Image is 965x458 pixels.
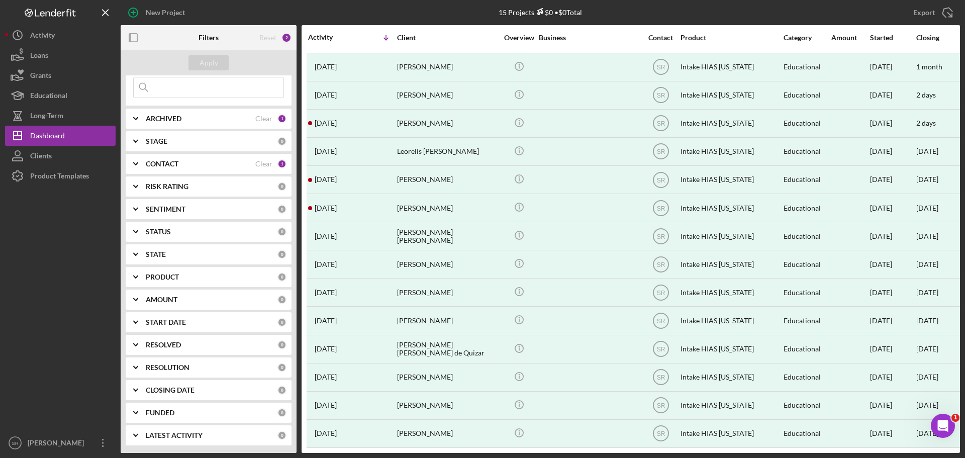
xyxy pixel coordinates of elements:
[916,147,938,155] time: [DATE]
[277,114,286,123] div: 1
[277,295,286,304] div: 0
[30,65,51,88] div: Grants
[870,34,915,42] div: Started
[5,166,116,186] a: Product Templates
[5,45,116,65] button: Loans
[146,182,188,191] b: RISK RATING
[916,373,938,381] time: [DATE]
[656,346,665,353] text: SR
[277,205,286,214] div: 0
[916,232,938,240] time: [DATE]
[30,45,48,68] div: Loans
[870,392,915,419] div: [DATE]
[315,373,337,381] time: 2025-04-30 19:01
[30,166,89,189] div: Product Templates
[870,110,915,137] div: [DATE]
[397,420,498,447] div: [PERSON_NAME]
[656,402,665,409] text: SR
[146,3,185,23] div: New Project
[784,364,830,391] div: Educational
[397,54,498,80] div: [PERSON_NAME]
[277,182,286,191] div: 0
[656,64,665,71] text: SR
[784,166,830,193] div: Educational
[656,318,665,325] text: SR
[5,126,116,146] a: Dashboard
[255,160,272,168] div: Clear
[784,420,830,447] div: Educational
[681,138,781,165] div: Intake HIAS [US_STATE]
[315,232,337,240] time: 2025-07-29 14:47
[870,336,915,362] div: [DATE]
[916,175,938,184] time: [DATE]
[146,273,179,281] b: PRODUCT
[681,336,781,362] div: Intake HIAS [US_STATE]
[784,54,830,80] div: Educational
[681,54,781,80] div: Intake HIAS [US_STATE]
[916,401,938,409] time: [DATE]
[397,307,498,334] div: [PERSON_NAME]
[681,251,781,278] div: Intake HIAS [US_STATE]
[539,34,639,42] div: Business
[397,195,498,221] div: [PERSON_NAME]
[146,205,185,213] b: SENTIMENT
[903,3,960,23] button: Export
[281,33,292,43] div: 2
[870,420,915,447] div: [DATE]
[916,119,936,127] time: 2 days
[656,289,665,296] text: SR
[146,341,181,349] b: RESOLVED
[277,272,286,282] div: 0
[5,25,116,45] button: Activity
[931,414,955,438] iframe: Intercom live chat
[146,137,167,145] b: STAGE
[315,204,337,212] time: 2025-08-15 15:45
[199,34,219,42] b: Filters
[277,227,286,236] div: 0
[656,233,665,240] text: SR
[656,148,665,155] text: SR
[681,110,781,137] div: Intake HIAS [US_STATE]
[913,3,935,23] div: Export
[397,223,498,249] div: [PERSON_NAME] [PERSON_NAME]
[5,85,116,106] button: Educational
[916,288,938,297] time: [DATE]
[681,307,781,334] div: Intake HIAS [US_STATE]
[12,440,18,446] text: SR
[277,386,286,395] div: 0
[784,82,830,109] div: Educational
[146,409,174,417] b: FUNDED
[784,279,830,306] div: Educational
[315,175,337,184] time: 2025-08-17 03:27
[870,54,915,80] div: [DATE]
[397,392,498,419] div: [PERSON_NAME]
[5,65,116,85] a: Grants
[870,223,915,249] div: [DATE]
[397,138,498,165] div: Leorelis [PERSON_NAME]
[5,433,116,453] button: SR[PERSON_NAME]
[656,205,665,212] text: SR
[681,166,781,193] div: Intake HIAS [US_STATE]
[534,8,553,17] div: $0
[870,251,915,278] div: [DATE]
[784,251,830,278] div: Educational
[277,318,286,327] div: 0
[784,138,830,165] div: Educational
[30,106,63,128] div: Long-Term
[500,34,538,42] div: Overview
[30,146,52,168] div: Clients
[681,223,781,249] div: Intake HIAS [US_STATE]
[397,336,498,362] div: [PERSON_NAME] [PERSON_NAME] de Quizar
[5,146,116,166] button: Clients
[916,204,938,212] time: [DATE]
[642,34,680,42] div: Contact
[397,279,498,306] div: [PERSON_NAME]
[656,374,665,381] text: SR
[277,431,286,440] div: 0
[916,62,942,71] time: 1 month
[784,34,830,42] div: Category
[397,166,498,193] div: [PERSON_NAME]
[656,261,665,268] text: SR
